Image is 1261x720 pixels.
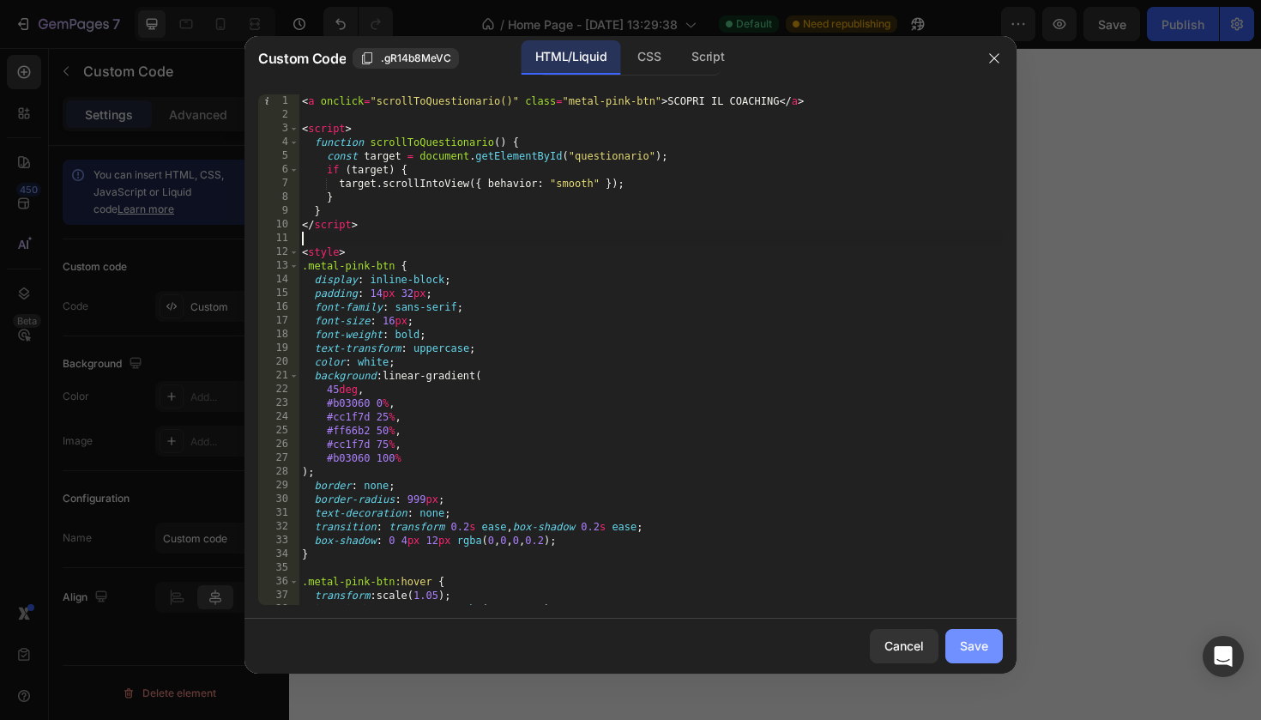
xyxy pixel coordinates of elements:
[258,218,299,232] div: 10
[960,637,988,655] div: Save
[258,589,299,602] div: 37
[258,122,299,136] div: 3
[381,51,451,66] span: .gR14b8MeVC
[258,451,299,465] div: 27
[258,602,299,616] div: 38
[258,287,299,300] div: 15
[258,232,299,245] div: 11
[258,136,299,149] div: 4
[258,493,299,506] div: 30
[258,177,299,191] div: 7
[258,245,299,259] div: 12
[258,520,299,534] div: 32
[258,94,299,108] div: 1
[258,506,299,520] div: 31
[678,40,738,75] div: Script
[258,300,299,314] div: 16
[258,465,299,479] div: 28
[258,273,299,287] div: 14
[258,108,299,122] div: 2
[258,163,299,177] div: 6
[258,369,299,383] div: 21
[258,314,299,328] div: 17
[258,342,299,355] div: 19
[258,204,299,218] div: 9
[258,561,299,575] div: 35
[258,438,299,451] div: 26
[258,396,299,410] div: 23
[945,629,1003,663] button: Save
[258,534,299,548] div: 33
[258,424,299,438] div: 25
[884,637,924,655] div: Cancel
[258,149,299,163] div: 5
[258,259,299,273] div: 13
[258,575,299,589] div: 36
[258,48,346,69] span: Custom Code
[870,629,938,663] button: Cancel
[258,191,299,204] div: 8
[624,40,674,75] div: CSS
[258,383,299,396] div: 22
[353,48,459,69] button: .gR14b8MeVC
[1203,636,1244,677] div: Open Intercom Messenger
[522,40,620,75] div: HTML/Liquid
[258,410,299,424] div: 24
[258,328,299,342] div: 18
[258,479,299,493] div: 29
[258,355,299,369] div: 20
[258,548,299,561] div: 34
